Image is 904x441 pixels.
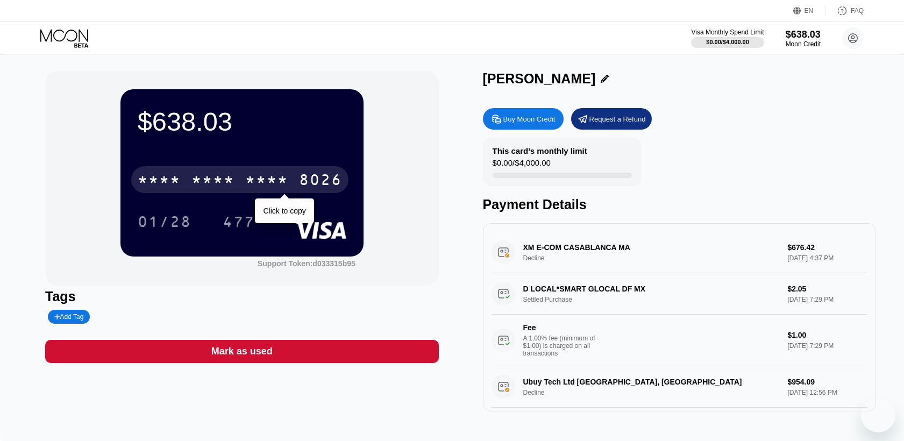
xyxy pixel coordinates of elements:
div: Support Token:d033315b95 [258,259,355,268]
div: 01/28 [138,215,191,232]
div: $0.00 / $4,000.00 [706,39,749,45]
div: $638.03Moon Credit [786,29,821,48]
div: Buy Moon Credit [483,108,564,130]
div: FAQ [826,5,864,16]
div: Visa Monthly Spend Limit$0.00/$4,000.00 [691,29,764,48]
div: Buy Moon Credit [503,115,556,124]
div: 01/28 [130,208,200,235]
div: 477 [215,208,263,235]
div: FAQ [851,7,864,15]
div: Mark as used [45,340,438,363]
div: $1.00 [787,331,867,339]
div: Moon Credit [786,40,821,48]
div: Tags [45,289,438,304]
iframe: Button to launch messaging window, conversation in progress [861,398,895,432]
div: EN [805,7,814,15]
div: [PERSON_NAME] [483,71,596,87]
div: This card’s monthly limit [493,146,587,155]
div: Request a Refund [571,108,652,130]
div: Support Token: d033315b95 [258,259,355,268]
div: 8026 [299,173,342,190]
div: FeeA 1.00% fee (minimum of $1.00) is charged on all transactions$1.00[DATE] 7:29 PM [492,315,867,366]
div: Add Tag [48,310,90,324]
div: Visa Monthly Spend Limit [691,29,764,36]
div: EN [793,5,826,16]
div: Request a Refund [589,115,646,124]
div: [DATE] 7:29 PM [787,342,867,350]
div: Mark as used [211,345,273,358]
div: Payment Details [483,197,876,212]
div: $638.03 [138,106,346,137]
div: Add Tag [54,313,83,321]
div: Fee [523,323,599,332]
div: $638.03 [786,29,821,40]
div: $0.00 / $4,000.00 [493,158,551,173]
div: A 1.00% fee (minimum of $1.00) is charged on all transactions [523,335,604,357]
div: 477 [223,215,255,232]
div: Click to copy [263,207,305,215]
